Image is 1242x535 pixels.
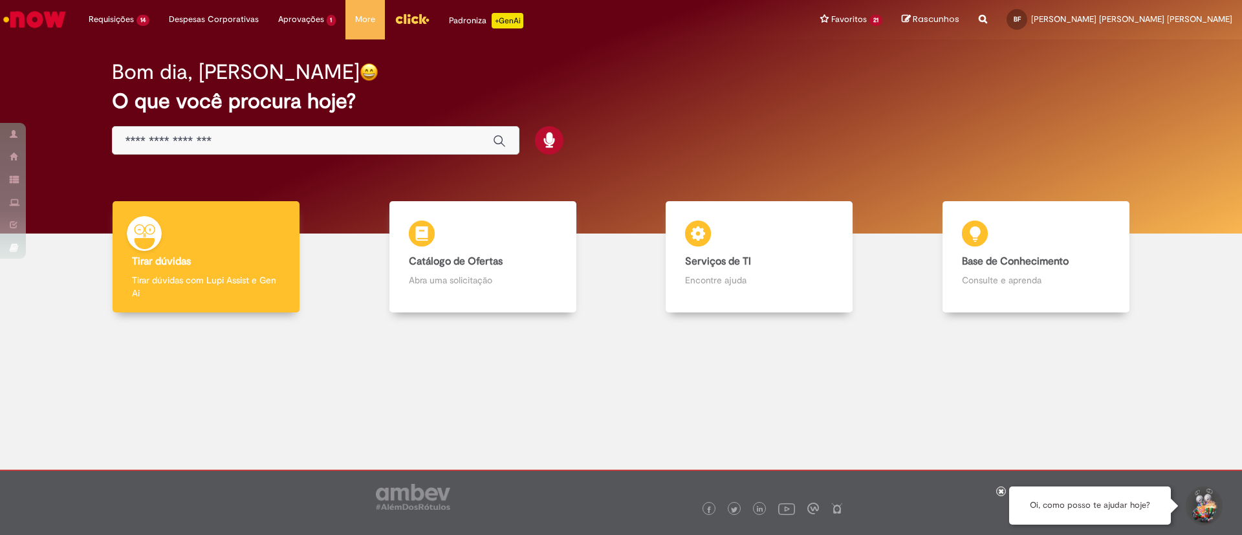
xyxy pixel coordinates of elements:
[778,500,795,517] img: logo_footer_youtube.png
[169,13,259,26] span: Despesas Corporativas
[1009,486,1171,525] div: Oi, como posso te ajudar hoje?
[902,14,959,26] a: Rascunhos
[136,15,149,26] span: 14
[685,255,751,268] b: Serviços de TI
[376,484,450,510] img: logo_footer_ambev_rotulo_gray.png
[449,13,523,28] div: Padroniza
[112,61,360,83] h2: Bom dia, [PERSON_NAME]
[355,13,375,26] span: More
[913,13,959,25] span: Rascunhos
[1,6,68,32] img: ServiceNow
[132,274,280,300] p: Tirar dúvidas com Lupi Assist e Gen Ai
[757,506,763,514] img: logo_footer_linkedin.png
[409,255,503,268] b: Catálogo de Ofertas
[1184,486,1223,525] button: Iniciar Conversa de Suporte
[409,274,557,287] p: Abra uma solicitação
[831,503,843,514] img: logo_footer_naosei.png
[112,90,1131,113] h2: O que você procura hoje?
[869,15,882,26] span: 21
[621,201,898,313] a: Serviços de TI Encontre ajuda
[898,201,1175,313] a: Base de Conhecimento Consulte e aprenda
[345,201,622,313] a: Catálogo de Ofertas Abra uma solicitação
[685,274,833,287] p: Encontre ajuda
[831,13,867,26] span: Favoritos
[327,15,336,26] span: 1
[132,255,191,268] b: Tirar dúvidas
[731,507,737,513] img: logo_footer_twitter.png
[395,9,430,28] img: click_logo_yellow_360x200.png
[68,201,345,313] a: Tirar dúvidas Tirar dúvidas com Lupi Assist e Gen Ai
[278,13,324,26] span: Aprovações
[962,274,1110,287] p: Consulte e aprenda
[962,255,1069,268] b: Base de Conhecimento
[89,13,134,26] span: Requisições
[492,13,523,28] p: +GenAi
[706,507,712,513] img: logo_footer_facebook.png
[1014,15,1021,23] span: BF
[1031,14,1232,25] span: [PERSON_NAME] [PERSON_NAME] [PERSON_NAME]
[807,503,819,514] img: logo_footer_workplace.png
[360,63,378,82] img: happy-face.png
